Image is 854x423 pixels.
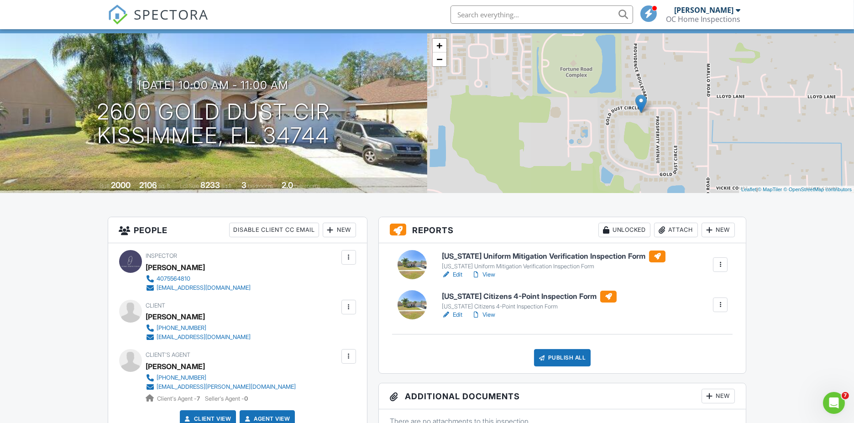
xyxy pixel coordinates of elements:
[666,15,741,24] div: OC Home Inspections
[442,291,617,311] a: [US_STATE] Citizens 4-Point Inspection Form [US_STATE] Citizens 4-Point Inspection Form
[534,349,591,366] div: Publish All
[157,374,207,381] div: [PHONE_NUMBER]
[379,383,746,409] h3: Additional Documents
[294,183,320,189] span: bathrooms
[158,183,171,189] span: sq. ft.
[654,223,698,237] div: Attach
[134,5,209,24] span: SPECTORA
[598,223,650,237] div: Unlocked
[146,382,296,392] a: [EMAIL_ADDRESS][PERSON_NAME][DOMAIN_NAME]
[108,217,367,243] h3: People
[157,383,296,391] div: [EMAIL_ADDRESS][PERSON_NAME][DOMAIN_NAME]
[229,223,319,237] div: Disable Client CC Email
[146,252,178,259] span: Inspector
[197,395,200,402] strong: 7
[157,395,202,402] span: Client's Agent -
[248,183,273,189] span: bedrooms
[282,180,293,190] div: 2.0
[702,389,735,403] div: New
[842,392,849,399] span: 7
[146,333,251,342] a: [EMAIL_ADDRESS][DOMAIN_NAME]
[157,324,207,332] div: [PHONE_NUMBER]
[146,283,251,292] a: [EMAIL_ADDRESS][DOMAIN_NAME]
[784,187,852,192] a: © OpenStreetMap contributors
[221,183,233,189] span: sq.ft.
[146,360,205,373] a: [PERSON_NAME]
[146,302,166,309] span: Client
[472,270,495,279] a: View
[442,291,617,303] h6: [US_STATE] Citizens 4-Point Inspection Form
[200,180,220,190] div: 8233
[139,180,157,190] div: 2106
[442,251,665,271] a: [US_STATE] Uniform Mitigation Verification Inspection Form [US_STATE] Uniform Mitigation Verifica...
[146,324,251,333] a: [PHONE_NUMBER]
[442,310,462,319] a: Edit
[108,12,209,31] a: SPECTORA
[138,79,288,91] h3: [DATE] 10:00 am - 11:00 am
[451,5,633,24] input: Search everything...
[146,373,296,382] a: [PHONE_NUMBER]
[157,284,251,292] div: [EMAIL_ADDRESS][DOMAIN_NAME]
[442,263,665,270] div: [US_STATE] Uniform Mitigation Verification Inspection Form
[442,270,462,279] a: Edit
[823,392,845,414] iframe: Intercom live chat
[758,187,782,192] a: © MapTiler
[675,5,734,15] div: [PERSON_NAME]
[146,274,251,283] a: 4075564810
[442,303,617,310] div: [US_STATE] Citizens 4-Point Inspection Form
[146,310,205,324] div: [PERSON_NAME]
[157,334,251,341] div: [EMAIL_ADDRESS][DOMAIN_NAME]
[433,52,446,66] a: Zoom out
[379,217,746,243] h3: Reports
[97,100,330,148] h1: 2600 Gold Dust Cir Kissimmee, FL 34744
[146,351,191,358] span: Client's Agent
[241,180,246,190] div: 3
[472,310,495,319] a: View
[323,223,356,237] div: New
[108,5,128,25] img: The Best Home Inspection Software - Spectora
[702,223,735,237] div: New
[442,251,665,262] h6: [US_STATE] Uniform Mitigation Verification Inspection Form
[146,261,205,274] div: [PERSON_NAME]
[205,395,248,402] span: Seller's Agent -
[111,180,131,190] div: 2000
[157,275,191,282] div: 4075564810
[739,186,854,193] div: |
[100,183,110,189] span: Built
[433,39,446,52] a: Zoom in
[741,187,756,192] a: Leaflet
[245,395,248,402] strong: 0
[180,183,199,189] span: Lot Size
